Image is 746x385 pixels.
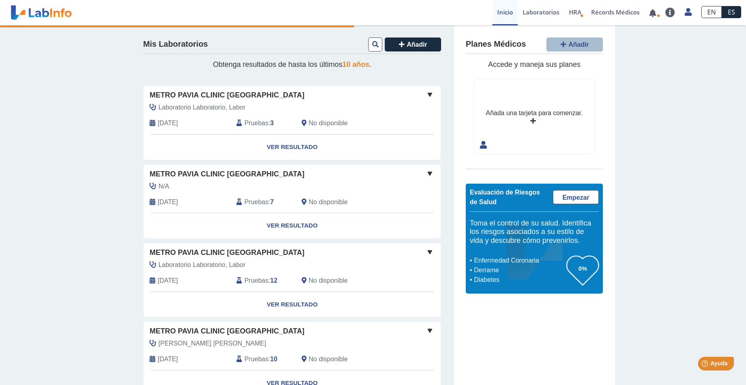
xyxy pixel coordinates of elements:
[270,277,277,284] b: 12
[342,60,369,68] span: 10 años
[158,260,246,270] span: Laboratorio Laboratorio, Labor
[230,118,295,128] div: :
[407,41,427,48] span: Añadir
[150,247,304,258] span: Metro Pavia Clinic [GEOGRAPHIC_DATA]
[158,354,178,364] span: 2025-01-21
[143,39,208,49] h4: Mis Laboratorios
[158,182,169,191] span: N/A
[472,275,567,285] li: Diabetes
[230,354,295,364] div: :
[244,118,268,128] span: Pruebas
[567,263,599,273] h3: 0%
[563,194,590,201] span: Empezar
[472,256,567,265] li: Enfermedad Coronaria
[150,90,304,101] span: Metro Pavia Clinic [GEOGRAPHIC_DATA]
[158,339,266,348] span: Paez Gonzalez, Pedro
[385,37,441,52] button: Añadir
[270,356,277,362] b: 10
[230,276,295,286] div: :
[309,276,348,286] span: No disponible
[309,118,348,128] span: No disponible
[553,190,599,204] a: Empezar
[486,108,583,118] div: Añada una tarjeta para comenzar.
[158,118,178,128] span: 2025-08-21
[230,197,295,207] div: :
[466,39,526,49] h4: Planes Médicos
[244,197,268,207] span: Pruebas
[213,60,371,68] span: Obtenga resultados de hasta los últimos .
[244,354,268,364] span: Pruebas
[144,135,441,160] a: Ver Resultado
[569,41,589,48] span: Añadir
[144,213,441,238] a: Ver Resultado
[701,6,722,18] a: EN
[472,265,567,275] li: Derrame
[309,197,348,207] span: No disponible
[674,354,737,376] iframe: Help widget launcher
[722,6,741,18] a: ES
[470,189,540,205] span: Evaluación de Riesgos de Salud
[488,60,580,68] span: Accede y maneja sus planes
[158,103,246,112] span: Laboratorio Laboratorio, Labor
[158,197,178,207] span: 2025-05-22
[470,219,599,245] h5: Toma el control de su salud. Identifica los riesgos asociados a su estilo de vida y descubre cómo...
[158,276,178,286] span: 2025-05-21
[270,199,274,205] b: 7
[569,8,581,16] span: HRA
[150,169,304,180] span: Metro Pavia Clinic [GEOGRAPHIC_DATA]
[144,292,441,317] a: Ver Resultado
[546,37,603,52] button: Añadir
[150,326,304,337] span: Metro Pavia Clinic [GEOGRAPHIC_DATA]
[244,276,268,286] span: Pruebas
[270,120,274,126] b: 3
[309,354,348,364] span: No disponible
